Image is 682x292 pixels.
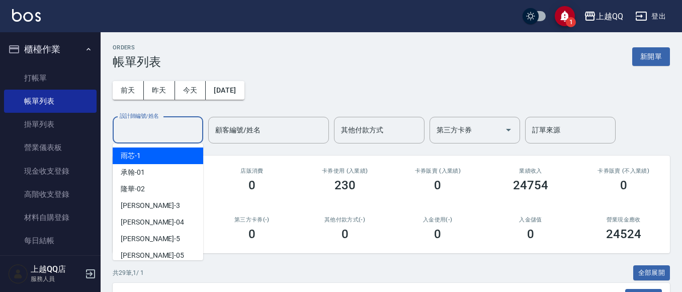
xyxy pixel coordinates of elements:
button: 登出 [631,7,670,26]
h2: 卡券販賣 (入業績) [403,168,472,174]
button: [DATE] [206,81,244,100]
h3: 0 [342,227,349,241]
h2: 第三方卡券(-) [218,216,287,223]
h3: 0 [527,227,534,241]
a: 新開單 [632,51,670,61]
h2: 其他付款方式(-) [310,216,379,223]
h2: 卡券使用 (入業績) [310,168,379,174]
button: Open [500,122,517,138]
a: 排班表 [4,253,97,276]
p: 共 29 筆, 1 / 1 [113,268,144,277]
a: 高階收支登錄 [4,183,97,206]
h2: 店販消費 [218,168,287,174]
button: save [555,6,575,26]
h3: 0 [434,178,441,192]
h2: ORDERS [113,44,161,51]
h3: 0 [248,178,255,192]
span: 1 [566,17,576,27]
h3: 帳單列表 [113,55,161,69]
h3: 24754 [513,178,548,192]
h5: 上越QQ店 [31,264,82,274]
a: 掛單列表 [4,113,97,136]
span: [PERSON_NAME] -3 [121,200,180,211]
h3: 0 [620,178,627,192]
button: 全部展開 [633,265,670,281]
button: 今天 [175,81,206,100]
h2: 卡券販賣 (不入業績) [589,168,658,174]
a: 材料自購登錄 [4,206,97,229]
a: 帳單列表 [4,90,97,113]
h3: 24524 [606,227,641,241]
h2: 入金儲值 [496,216,565,223]
p: 服務人員 [31,274,82,283]
h2: 入金使用(-) [403,216,472,223]
span: 雨芯 -1 [121,151,141,161]
span: [PERSON_NAME] -04 [121,217,184,228]
span: [PERSON_NAME] -5 [121,234,180,244]
h2: 業績收入 [496,168,565,174]
a: 營業儀表板 [4,136,97,159]
a: 現金收支登錄 [4,160,97,183]
h3: 0 [434,227,441,241]
button: 上越QQ [580,6,627,27]
button: 前天 [113,81,144,100]
button: 新開單 [632,47,670,66]
a: 每日結帳 [4,229,97,252]
button: 昨天 [144,81,175,100]
h3: 0 [248,227,255,241]
button: 櫃檯作業 [4,36,97,62]
img: Logo [12,9,41,22]
span: 承翰 -01 [121,167,145,178]
h3: 230 [334,178,356,192]
div: 上越QQ [596,10,623,23]
h2: 營業現金應收 [589,216,658,223]
span: 隆華 -02 [121,184,145,194]
a: 打帳單 [4,66,97,90]
label: 設計師編號/姓名 [120,112,159,120]
span: [PERSON_NAME] -05 [121,250,184,261]
img: Person [8,264,28,284]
